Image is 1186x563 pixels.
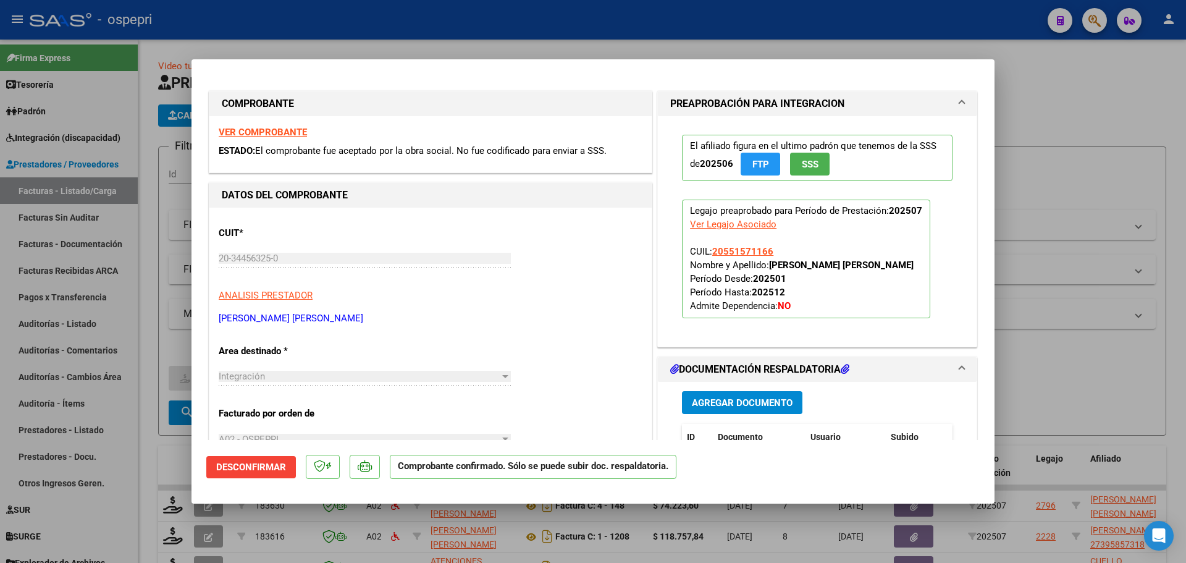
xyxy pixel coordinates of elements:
[658,357,977,382] mat-expansion-panel-header: DOCUMENTACIÓN RESPALDATORIA
[769,260,914,271] strong: [PERSON_NAME] [PERSON_NAME]
[712,246,773,257] span: 20551571166
[891,432,919,442] span: Subido
[219,226,346,240] p: CUIT
[222,98,294,109] strong: COMPROBANTE
[222,189,348,201] strong: DATOS DEL COMPROBANTE
[753,273,786,284] strong: 202501
[219,407,346,421] p: Facturado por orden de
[752,159,769,170] span: FTP
[658,91,977,116] mat-expansion-panel-header: PREAPROBACIÓN PARA INTEGRACION
[778,300,791,311] strong: NO
[658,116,977,347] div: PREAPROBACIÓN PARA INTEGRACION
[692,397,793,408] span: Agregar Documento
[219,290,313,301] span: ANALISIS PRESTADOR
[219,127,307,138] a: VER COMPROBANTE
[790,153,830,176] button: SSS
[690,218,776,231] div: Ver Legajo Asociado
[889,205,922,216] strong: 202507
[690,246,914,311] span: CUIL: Nombre y Apellido: Período Desde: Período Hasta: Admite Dependencia:
[682,424,713,451] datatable-header-cell: ID
[713,424,805,451] datatable-header-cell: Documento
[718,432,763,442] span: Documento
[805,424,886,451] datatable-header-cell: Usuario
[219,145,255,156] span: ESTADO:
[700,158,733,169] strong: 202506
[741,153,780,176] button: FTP
[206,456,296,478] button: Desconfirmar
[670,362,849,377] h1: DOCUMENTACIÓN RESPALDATORIA
[219,311,642,326] p: [PERSON_NAME] [PERSON_NAME]
[219,434,279,445] span: A02 - OSPEPRI
[670,96,844,111] h1: PREAPROBACIÓN PARA INTEGRACION
[255,145,607,156] span: El comprobante fue aceptado por la obra social. No fue codificado para enviar a SSS.
[682,135,953,181] p: El afiliado figura en el ultimo padrón que tenemos de la SSS de
[682,200,930,318] p: Legajo preaprobado para Período de Prestación:
[216,462,286,473] span: Desconfirmar
[948,424,1009,451] datatable-header-cell: Acción
[219,344,346,358] p: Area destinado *
[1144,521,1174,551] div: Open Intercom Messenger
[810,432,841,442] span: Usuario
[682,391,802,414] button: Agregar Documento
[390,455,676,479] p: Comprobante confirmado. Sólo se puede subir doc. respaldatoria.
[752,287,785,298] strong: 202512
[687,432,695,442] span: ID
[802,159,818,170] span: SSS
[886,424,948,451] datatable-header-cell: Subido
[219,371,265,382] span: Integración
